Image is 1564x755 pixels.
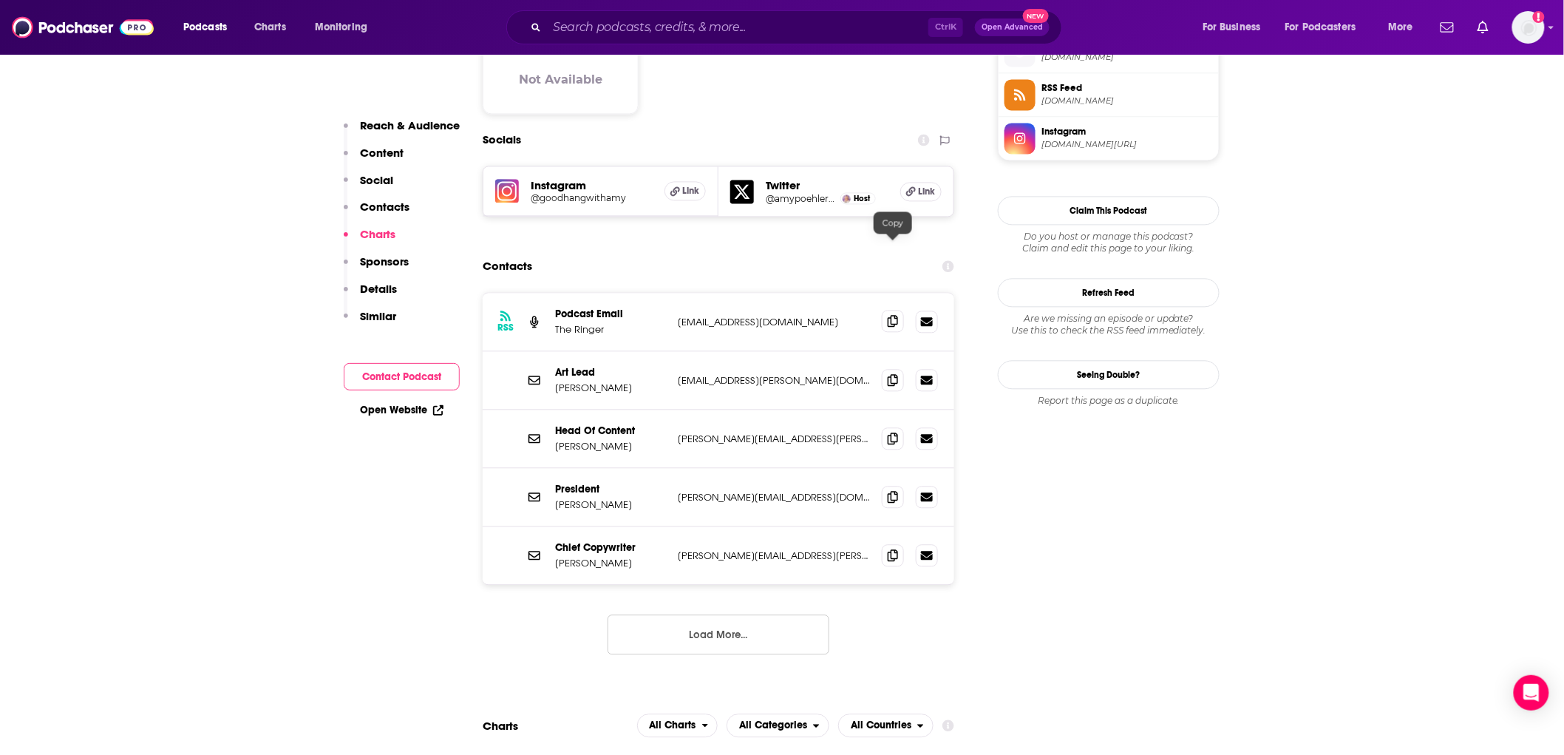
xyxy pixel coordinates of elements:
button: Load More... [608,615,829,654]
div: Claim and edit this page to your liking. [998,231,1220,254]
span: Logged in as audreytaylor13 [1512,11,1545,44]
button: Social [344,173,393,200]
button: Similar [344,309,396,336]
p: The Ringer [555,323,666,336]
h2: Categories [727,714,829,737]
p: [PERSON_NAME][EMAIL_ADDRESS][PERSON_NAME][DOMAIN_NAME] [678,549,870,562]
span: Ctrl K [928,18,963,37]
p: President [555,483,666,495]
span: All Categories [739,720,807,731]
button: Content [344,146,404,173]
span: Link [918,186,935,197]
span: Open Advanced [982,24,1043,31]
h2: Socials [483,126,521,154]
input: Search podcasts, credits, & more... [547,16,928,39]
a: Link [664,181,706,200]
div: Open Intercom Messenger [1514,675,1549,711]
p: Charts [360,227,395,241]
span: All Countries [851,720,911,731]
p: [PERSON_NAME] [555,382,666,394]
span: Host [854,194,870,203]
img: iconImage [495,179,519,203]
button: Open AdvancedNew [975,18,1050,36]
button: open menu [727,714,829,737]
h5: Twitter [766,178,888,192]
p: Chief Copywriter [555,541,666,554]
h3: Not Available [519,72,602,87]
div: Search podcasts, credits, & more... [520,10,1076,44]
button: open menu [838,714,934,737]
span: RSS Feed [1041,81,1213,95]
p: [PERSON_NAME][EMAIL_ADDRESS][DOMAIN_NAME] [678,491,870,504]
h2: Contacts [483,252,532,280]
button: Details [344,282,397,309]
p: [PERSON_NAME] [555,440,666,453]
span: For Business [1203,17,1261,38]
h2: Charts [483,719,518,733]
button: open menu [173,16,246,39]
span: New [1023,9,1050,23]
a: @amypoehlerorg [766,193,837,204]
p: [EMAIL_ADDRESS][DOMAIN_NAME] [678,316,870,328]
button: Claim This Podcast [998,196,1220,225]
button: open menu [305,16,387,39]
img: User Profile [1512,11,1545,44]
span: Instagram [1041,125,1213,138]
p: Social [360,173,393,187]
p: [PERSON_NAME] [555,498,666,511]
a: Show notifications dropdown [1435,15,1460,40]
button: Reach & Audience [344,118,460,146]
button: Show profile menu [1512,11,1545,44]
a: Charts [245,16,295,39]
a: Instagram[DOMAIN_NAME][URL] [1004,123,1213,154]
a: Open Website [360,404,443,416]
p: [PERSON_NAME][EMAIL_ADDRESS][PERSON_NAME][DOMAIN_NAME] [678,433,870,445]
button: Sponsors [344,254,409,282]
span: Monitoring [315,17,367,38]
button: Charts [344,227,395,254]
span: For Podcasters [1285,17,1356,38]
p: Reach & Audience [360,118,460,132]
span: feeds.megaphone.fm [1041,95,1213,106]
svg: Add a profile image [1533,11,1545,23]
p: Podcast Email [555,308,666,320]
button: open menu [1378,16,1432,39]
span: Charts [254,17,286,38]
p: Contacts [360,200,409,214]
img: Podchaser - Follow, Share and Rate Podcasts [12,13,154,41]
a: Show notifications dropdown [1472,15,1495,40]
a: Seeing Double? [998,360,1220,389]
div: Copy [874,211,912,234]
h2: Platforms [637,714,718,737]
button: open menu [1276,16,1378,39]
p: Similar [360,309,396,323]
a: RSS Feed[DOMAIN_NAME] [1004,79,1213,110]
span: theringer.com [1041,52,1213,63]
a: @goodhangwithamy [531,192,653,203]
p: [PERSON_NAME] [555,557,666,569]
p: Head Of Content [555,424,666,437]
h2: Countries [838,714,934,737]
button: open menu [1192,16,1279,39]
p: [EMAIL_ADDRESS][PERSON_NAME][DOMAIN_NAME] [678,374,870,387]
a: Link [900,182,942,201]
button: Refresh Feed [998,278,1220,307]
p: Content [360,146,404,160]
div: Report this page as a duplicate. [998,395,1220,407]
p: Details [360,282,397,296]
p: Sponsors [360,254,409,268]
span: instagram.com/goodhangwithamy [1041,139,1213,150]
p: Art Lead [555,366,666,379]
span: Link [683,185,700,197]
span: Do you host or manage this podcast? [998,231,1220,243]
button: open menu [637,714,718,737]
img: Amy Poehler [843,194,851,203]
button: Contacts [344,200,409,227]
h5: Instagram [531,178,653,192]
h3: RSS [497,322,514,334]
button: Contact Podcast [344,363,460,390]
